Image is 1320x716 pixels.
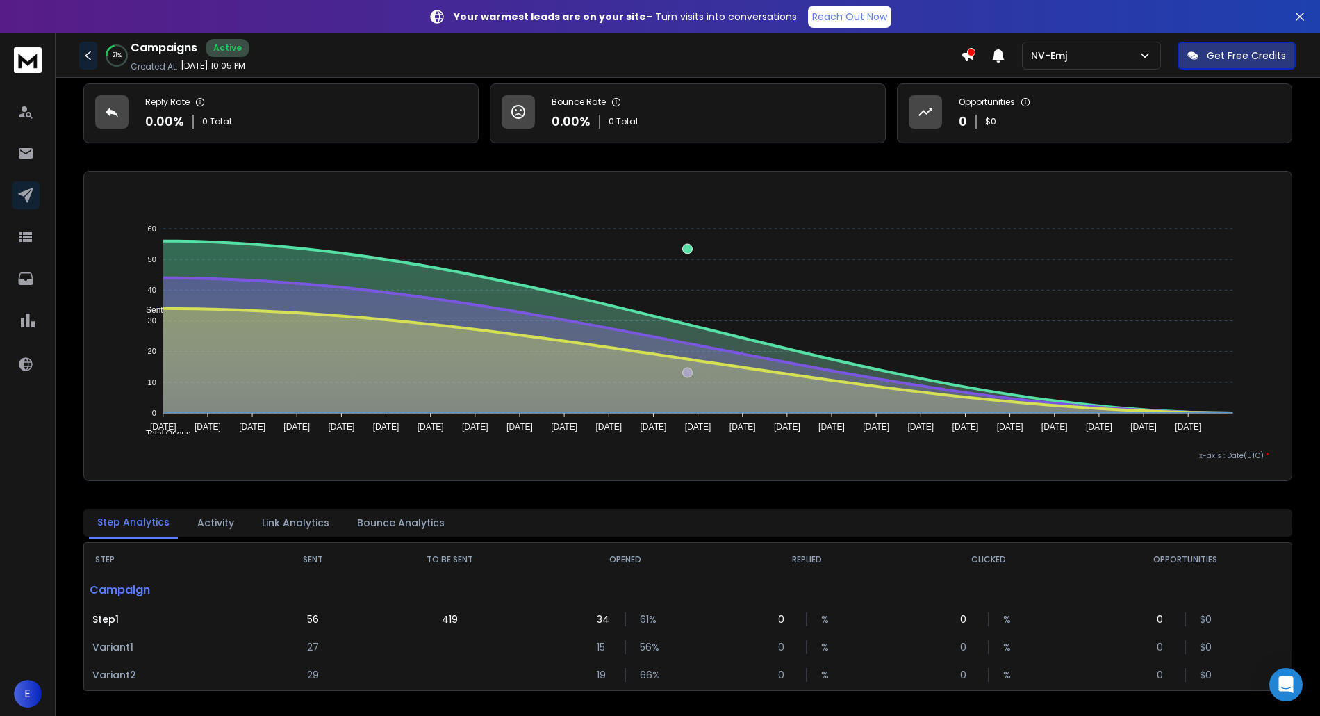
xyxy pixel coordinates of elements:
[261,543,365,576] th: SENT
[148,347,156,355] tspan: 20
[418,422,444,432] tspan: [DATE]
[778,612,792,626] p: 0
[778,640,792,654] p: 0
[640,612,654,626] p: 61 %
[442,612,458,626] p: 419
[84,543,261,576] th: STEP
[908,422,934,432] tspan: [DATE]
[959,112,967,131] p: 0
[145,112,184,131] p: 0.00 %
[92,640,252,654] p: Variant 1
[808,6,891,28] a: Reach Out Now
[148,255,156,263] tspan: 50
[641,422,667,432] tspan: [DATE]
[89,507,178,539] button: Step Analytics
[14,47,42,73] img: logo
[960,640,974,654] p: 0
[959,97,1015,108] p: Opportunities
[821,640,835,654] p: %
[135,429,190,439] span: Total Opens
[897,83,1292,143] a: Opportunities0$0
[952,422,979,432] tspan: [DATE]
[148,286,156,294] tspan: 40
[1269,668,1303,701] div: Open Intercom Messenger
[14,680,42,708] button: E
[1207,49,1286,63] p: Get Free Credits
[145,97,190,108] p: Reply Rate
[818,422,845,432] tspan: [DATE]
[864,422,890,432] tspan: [DATE]
[202,116,231,127] p: 0 Total
[506,422,533,432] tspan: [DATE]
[148,378,156,387] tspan: 10
[490,83,885,143] a: Bounce Rate0.00%0 Total
[92,612,252,626] p: Step 1
[821,612,835,626] p: %
[640,640,654,654] p: 56 %
[1157,612,1171,626] p: 0
[349,507,453,538] button: Bounce Analytics
[329,422,355,432] tspan: [DATE]
[84,576,261,604] p: Campaign
[774,422,800,432] tspan: [DATE]
[1178,42,1296,70] button: Get Free Credits
[1031,49,1073,63] p: NV-Emj
[206,39,249,57] div: Active
[113,51,122,60] p: 21 %
[148,225,156,233] tspan: 60
[1200,612,1214,626] p: $ 0
[135,305,163,315] span: Sent
[307,612,319,626] p: 56
[1003,640,1017,654] p: %
[812,10,887,24] p: Reach Out Now
[729,422,756,432] tspan: [DATE]
[1175,422,1202,432] tspan: [DATE]
[985,116,996,127] p: $ 0
[1200,640,1214,654] p: $ 0
[685,422,711,432] tspan: [DATE]
[454,10,797,24] p: – Turn visits into conversations
[307,640,319,654] p: 27
[373,422,399,432] tspan: [DATE]
[1079,543,1292,576] th: OPPORTUNITIES
[195,422,221,432] tspan: [DATE]
[106,450,1269,461] p: x-axis : Date(UTC)
[254,507,338,538] button: Link Analytics
[597,668,611,682] p: 19
[1200,668,1214,682] p: $ 0
[1003,612,1017,626] p: %
[640,668,654,682] p: 66 %
[898,543,1079,576] th: CLICKED
[821,668,835,682] p: %
[534,543,716,576] th: OPENED
[1157,640,1171,654] p: 0
[462,422,488,432] tspan: [DATE]
[189,507,242,538] button: Activity
[597,612,611,626] p: 34
[597,640,611,654] p: 15
[997,422,1023,432] tspan: [DATE]
[92,668,252,682] p: Variant 2
[181,60,245,72] p: [DATE] 10:05 PM
[596,422,622,432] tspan: [DATE]
[552,112,591,131] p: 0.00 %
[960,668,974,682] p: 0
[150,422,176,432] tspan: [DATE]
[454,10,646,24] strong: Your warmest leads are on your site
[131,61,178,72] p: Created At:
[152,409,156,417] tspan: 0
[365,543,534,576] th: TO BE SENT
[1003,668,1017,682] p: %
[552,97,606,108] p: Bounce Rate
[148,316,156,325] tspan: 30
[284,422,311,432] tspan: [DATE]
[778,668,792,682] p: 0
[1157,668,1171,682] p: 0
[240,422,266,432] tspan: [DATE]
[960,612,974,626] p: 0
[131,40,197,56] h1: Campaigns
[716,543,898,576] th: REPLIED
[552,422,578,432] tspan: [DATE]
